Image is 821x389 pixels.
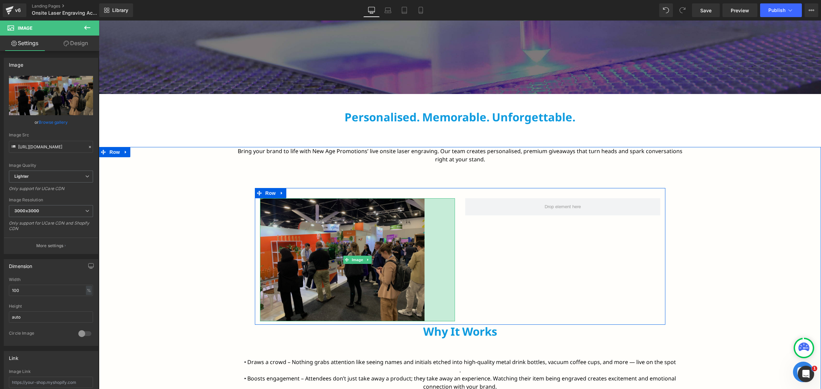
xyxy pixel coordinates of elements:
[32,3,110,9] a: Landing Pages
[39,116,68,128] a: Browse gallery
[700,7,712,14] span: Save
[9,119,93,126] div: or
[676,3,689,17] button: Redo
[9,58,23,68] div: Image
[161,304,561,318] h2: Why It Works
[659,3,673,17] button: Undo
[32,10,97,16] span: Onsite Laser Engraving Activation
[165,167,179,178] span: Row
[9,304,93,309] div: Height
[9,259,32,269] div: Dimension
[9,311,93,323] input: auto
[14,208,39,213] b: 3000x3000
[363,3,380,17] a: Desktop
[413,3,429,17] a: Mobile
[265,235,273,243] a: Expand / Collapse
[86,286,92,295] div: %
[9,369,93,374] div: Image Link
[179,167,187,178] a: Expand / Collapse
[9,377,93,388] input: https://your-shop.myshopify.com
[722,3,757,17] a: Preview
[112,7,128,13] span: Library
[14,6,22,15] div: v6
[9,133,93,137] div: Image Src
[9,141,93,153] input: Link
[396,3,413,17] a: Tablet
[692,341,717,363] inbox-online-store-chat: Shopify online store chat
[36,243,64,249] p: More settings
[9,198,93,202] div: Image Resolution
[139,127,584,143] font: Bring your brand to life with New Age Promotions’ live onsite laser engraving. Our team creates p...
[99,3,133,17] a: New Library
[812,366,817,371] span: 1
[4,238,98,254] button: More settings
[251,235,266,243] span: Image
[768,8,785,13] span: Publish
[14,174,29,179] b: Lighter
[805,3,818,17] button: More
[9,186,93,196] div: Only support for UCare CDN
[3,3,26,17] a: v6
[760,3,802,17] button: Publish
[145,338,577,353] font: • Draws a crowd – Nothing grabs attention like seeing names and initials etched into high-quality...
[9,285,93,296] input: auto
[380,3,396,17] a: Laptop
[18,25,32,31] span: Image
[9,220,93,236] div: Only support for UCare CDN and Shopify CDN
[145,354,577,370] font: • Boosts engagement – Attendees don’t just take away a product; they take away an experience. Wat...
[731,7,749,14] span: Preview
[9,163,93,168] div: Image Quality
[23,126,31,137] a: Expand / Collapse
[51,36,101,51] a: Design
[9,351,18,361] div: Link
[9,331,71,338] div: Circle Image
[798,366,814,382] iframe: Intercom live chat
[9,277,93,282] div: Width
[9,126,23,137] span: Row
